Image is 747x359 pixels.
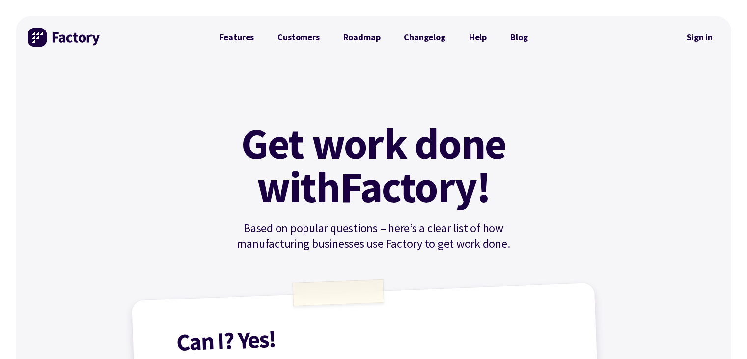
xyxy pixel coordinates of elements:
[226,122,521,209] h1: Get work done with
[340,165,491,209] mark: Factory!
[680,26,719,49] nav: Secondary Navigation
[208,220,540,252] p: Based on popular questions – here’s a clear list of how manufacturing businesses use Factory to g...
[457,28,498,47] a: Help
[392,28,457,47] a: Changelog
[176,315,568,354] h1: Can I? Yes!
[498,28,539,47] a: Blog
[332,28,392,47] a: Roadmap
[208,28,266,47] a: Features
[266,28,331,47] a: Customers
[28,28,101,47] img: Factory
[208,28,540,47] nav: Primary Navigation
[680,26,719,49] a: Sign in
